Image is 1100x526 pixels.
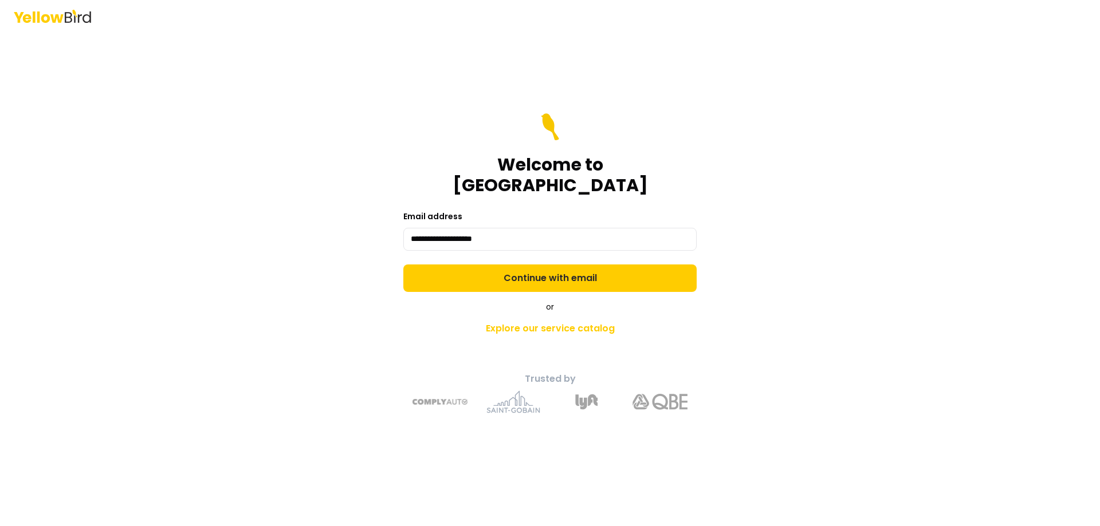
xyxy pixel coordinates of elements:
a: Explore our service catalog [348,317,752,340]
button: Continue with email [403,264,697,292]
p: Trusted by [348,372,752,386]
h1: Welcome to [GEOGRAPHIC_DATA] [403,155,697,196]
label: Email address [403,211,462,222]
span: or [546,301,554,313]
